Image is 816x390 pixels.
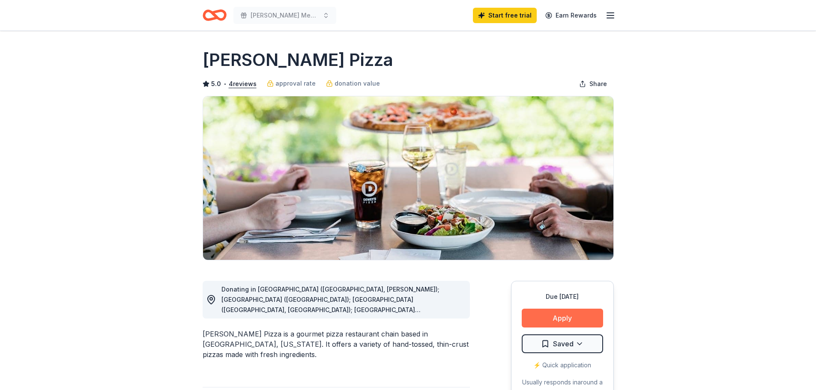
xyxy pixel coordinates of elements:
[326,78,380,89] a: donation value
[589,79,607,89] span: Share
[540,8,602,23] a: Earn Rewards
[203,329,470,360] div: [PERSON_NAME] Pizza is a gourmet pizza restaurant chain based in [GEOGRAPHIC_DATA], [US_STATE]. I...
[223,80,226,87] span: •
[203,96,613,260] img: Image for Dewey's Pizza
[473,8,537,23] a: Start free trial
[221,286,462,375] span: Donating in [GEOGRAPHIC_DATA] ([GEOGRAPHIC_DATA], [PERSON_NAME]); [GEOGRAPHIC_DATA] ([GEOGRAPHIC_...
[522,309,603,327] button: Apply
[522,334,603,353] button: Saved
[572,75,614,92] button: Share
[233,7,336,24] button: [PERSON_NAME] Memorial Tough Guy Tournament
[251,10,319,21] span: [PERSON_NAME] Memorial Tough Guy Tournament
[522,292,603,302] div: Due [DATE]
[522,360,603,370] div: ⚡️ Quick application
[553,338,574,349] span: Saved
[275,78,316,89] span: approval rate
[203,5,227,25] a: Home
[211,79,221,89] span: 5.0
[229,79,257,89] button: 4reviews
[203,48,393,72] h1: [PERSON_NAME] Pizza
[267,78,316,89] a: approval rate
[335,78,380,89] span: donation value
